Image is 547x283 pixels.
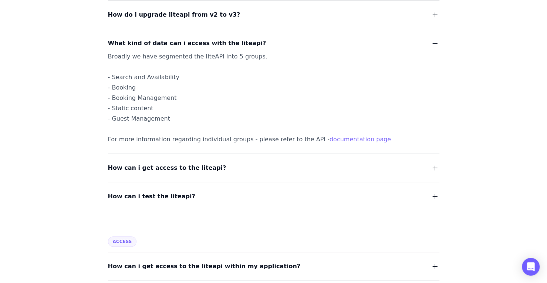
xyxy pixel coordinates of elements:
[108,261,300,272] span: How can i get access to the liteapi within my application?
[108,163,226,173] span: How can i get access to the liteapi?
[108,163,439,173] button: How can i get access to the liteapi?
[108,191,439,202] button: How can i test the liteapi?
[108,261,439,272] button: How can i get access to the liteapi within my application?
[108,10,240,20] span: How do i upgrade liteapi from v2 to v3?
[108,10,439,20] button: How do i upgrade liteapi from v2 to v3?
[330,136,391,143] a: documentation page
[108,38,439,48] button: What kind of data can i access with the liteapi?
[108,236,137,247] span: Access
[108,191,195,202] span: How can i test the liteapi?
[108,38,266,48] span: What kind of data can i access with the liteapi?
[522,258,540,276] div: Open Intercom Messenger
[108,51,422,145] div: Broadly we have segmented the liteAPI into 5 groups. - Search and Availability - Booking - Bookin...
